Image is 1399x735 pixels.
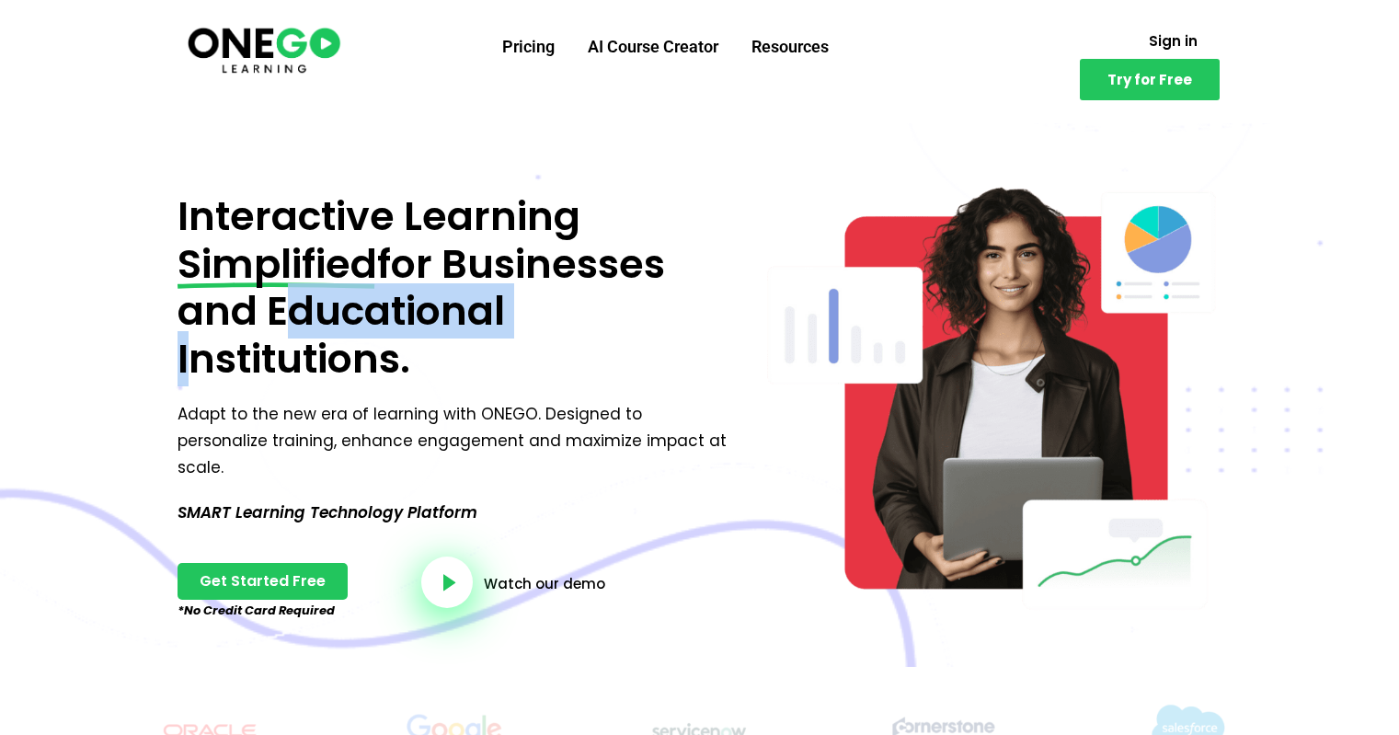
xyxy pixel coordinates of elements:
span: Sign in [1149,34,1198,48]
span: Try for Free [1107,73,1192,86]
a: Watch our demo [484,577,605,591]
a: video-button [421,557,473,608]
p: SMART Learning Technology Platform [178,500,734,526]
span: Interactive Learning [178,189,580,244]
a: Resources [735,23,845,71]
a: AI Course Creator [571,23,735,71]
a: Get Started Free [178,563,348,600]
a: Sign in [1127,23,1220,59]
span: Get Started Free [200,574,326,589]
em: *No Credit Card Required [178,602,335,619]
span: Simplified [178,241,377,289]
a: Pricing [486,23,571,71]
span: for Businesses and Educational Institutions. [178,236,665,386]
a: Try for Free [1080,59,1220,100]
p: Adapt to the new era of learning with ONEGO. Designed to personalize training, enhance engagement... [178,401,734,481]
